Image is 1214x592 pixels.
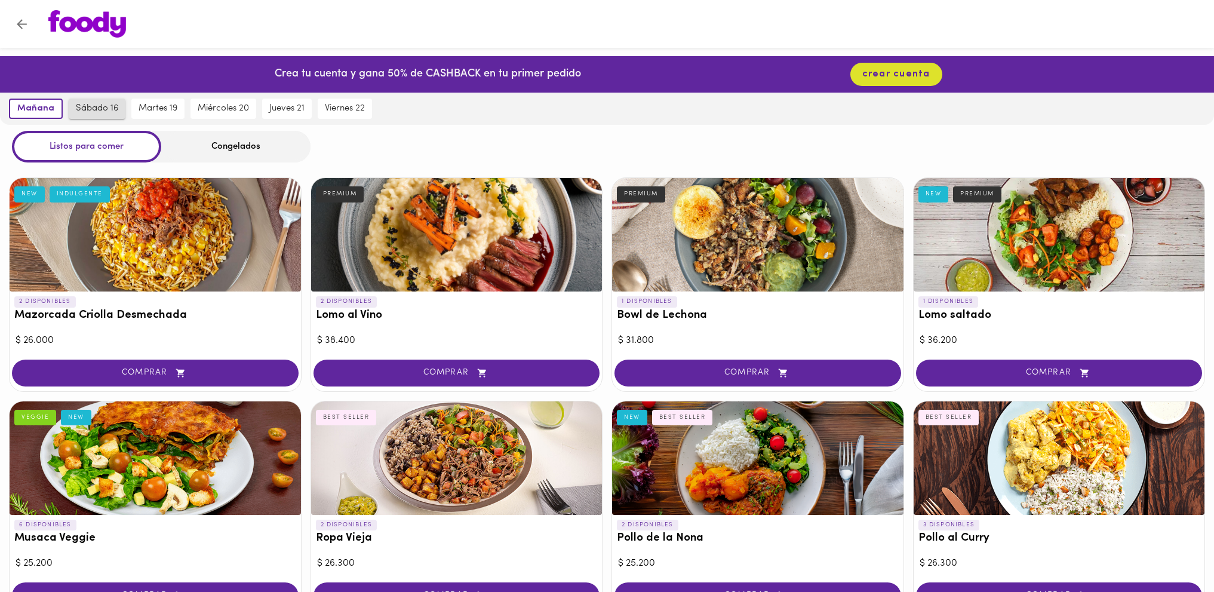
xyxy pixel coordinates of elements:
div: $ 31.800 [618,334,898,348]
h3: Pollo al Curry [918,532,1200,545]
div: Congelados [161,131,311,162]
p: 2 DISPONIBLES [14,296,76,307]
h3: Pollo de la Nona [617,532,899,545]
button: COMPRAR [614,360,901,387]
div: $ 38.400 [317,334,597,348]
div: PREMIUM [316,186,364,202]
div: Pollo de la Nona [612,401,903,515]
div: Bowl de Lechona [612,178,903,292]
button: viernes 22 [318,99,372,119]
span: crear cuenta [862,69,930,80]
div: PREMIUM [953,186,1001,202]
button: miércoles 20 [190,99,256,119]
span: miércoles 20 [198,103,249,114]
h3: Musaca Veggie [14,532,296,545]
div: $ 25.200 [16,557,295,570]
button: martes 19 [131,99,185,119]
div: NEW [617,410,647,425]
div: NEW [61,410,91,425]
div: BEST SELLER [652,410,713,425]
p: 2 DISPONIBLES [617,520,678,530]
p: 1 DISPONIBLES [918,296,979,307]
h3: Lomo al Vino [316,309,598,322]
h3: Mazorcada Criolla Desmechada [14,309,296,322]
p: Crea tu cuenta y gana 50% de CASHBACK en tu primer pedido [275,67,581,82]
p: 2 DISPONIBLES [316,296,377,307]
div: INDULGENTE [50,186,110,202]
div: $ 26.300 [920,557,1199,570]
div: $ 26.300 [317,557,597,570]
div: VEGGIE [14,410,56,425]
span: COMPRAR [27,368,284,378]
button: jueves 21 [262,99,312,119]
span: jueves 21 [269,103,305,114]
button: crear cuenta [850,63,942,86]
button: Volver [7,10,36,39]
iframe: Messagebird Livechat Widget [1145,523,1202,580]
div: Lomo al Vino [311,178,603,292]
button: COMPRAR [314,360,600,387]
button: COMPRAR [916,360,1203,387]
div: NEW [14,186,45,202]
p: 6 DISPONIBLES [14,520,76,530]
p: 3 DISPONIBLES [918,520,980,530]
div: PREMIUM [617,186,665,202]
div: Musaca Veggie [10,401,301,515]
div: $ 26.000 [16,334,295,348]
button: mañana [9,99,63,119]
button: COMPRAR [12,360,299,387]
div: NEW [918,186,949,202]
p: 1 DISPONIBLES [617,296,677,307]
span: martes 19 [139,103,177,114]
span: COMPRAR [629,368,886,378]
div: Ropa Vieja [311,401,603,515]
button: sábado 16 [69,99,125,119]
span: COMPRAR [931,368,1188,378]
h3: Ropa Vieja [316,532,598,545]
h3: Lomo saltado [918,309,1200,322]
span: sábado 16 [76,103,118,114]
span: COMPRAR [328,368,585,378]
div: Listos para comer [12,131,161,162]
div: BEST SELLER [918,410,979,425]
h3: Bowl de Lechona [617,309,899,322]
div: BEST SELLER [316,410,377,425]
div: Pollo al Curry [914,401,1205,515]
div: $ 36.200 [920,334,1199,348]
div: $ 25.200 [618,557,898,570]
div: Lomo saltado [914,178,1205,292]
div: Mazorcada Criolla Desmechada [10,178,301,292]
img: logo.png [48,10,126,38]
span: viernes 22 [325,103,365,114]
p: 2 DISPONIBLES [316,520,377,530]
span: mañana [17,103,54,114]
